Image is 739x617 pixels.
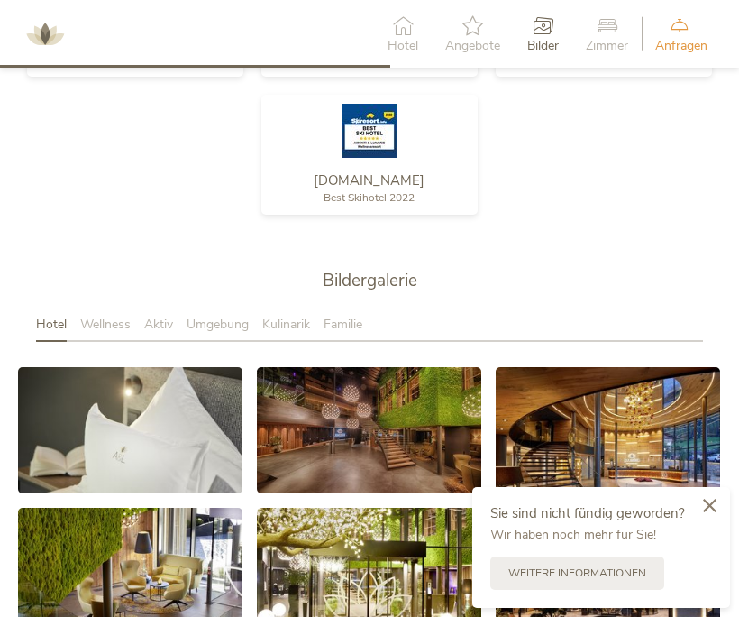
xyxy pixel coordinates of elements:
span: Hotel [36,316,67,333]
span: Wellness [80,316,131,333]
span: Wir haben noch mehr für Sie! [490,526,656,543]
span: Angebote [445,40,500,52]
span: Umgebung [187,316,249,333]
span: Kulinarik [262,316,310,333]
span: [DOMAIN_NAME] [314,171,424,189]
span: Zimmer [586,40,628,52]
span: Sie sind nicht fündig geworden? [490,504,685,522]
span: Bildergalerie [323,269,417,292]
span: Familie [324,316,362,333]
span: Anfragen [655,40,707,52]
a: Weitere Informationen [490,557,664,590]
span: Weitere Informationen [508,566,646,581]
span: Aktiv [144,316,173,333]
span: Bilder [527,40,559,52]
img: AMONTI & LUNARIS Wellnessresort [18,7,72,61]
span: Hotel [388,40,418,52]
span: Best Skihotel 2022 [324,190,415,205]
img: Skiresort.de [342,104,397,158]
a: AMONTI & LUNARIS Wellnessresort [18,27,72,40]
